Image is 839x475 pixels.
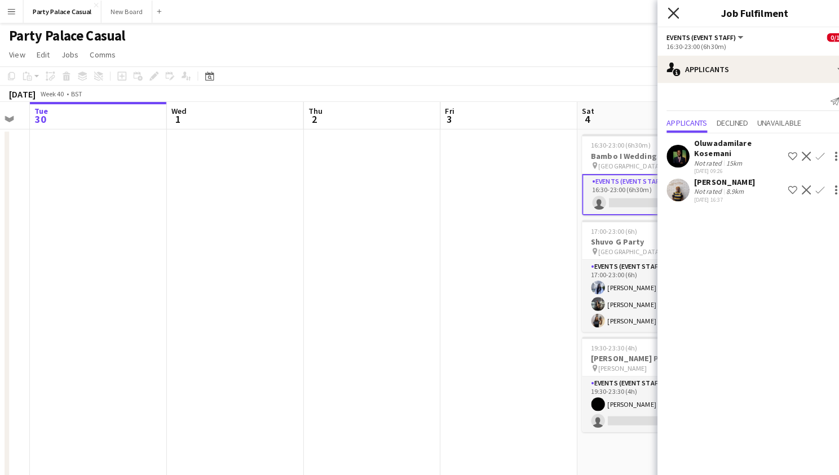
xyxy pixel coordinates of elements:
[647,55,839,82] div: Applicants
[32,110,47,123] span: 30
[169,104,183,114] span: Wed
[683,156,713,165] div: Not rated
[37,88,65,96] span: Week 40
[713,156,733,165] div: 15km
[60,48,77,59] span: Jobs
[656,33,734,41] button: Events (Event Staff)
[656,42,830,50] div: 16:30-23:00 (6h30m)
[70,88,81,96] div: BST
[5,46,29,61] a: View
[100,1,150,23] button: New Board
[9,48,25,59] span: View
[713,184,735,193] div: 8.9km
[582,338,628,347] span: 19:30-23:30 (4h)
[683,165,771,172] div: [DATE] 09:26
[573,348,699,358] h3: [PERSON_NAME] Party
[34,104,47,114] span: Tue
[573,256,699,327] app-card-role: Events (Event Staff)3/317:00-23:00 (6h)[PERSON_NAME][PERSON_NAME][PERSON_NAME]
[36,48,49,59] span: Edit
[573,216,699,327] app-job-card: 17:00-23:00 (6h)3/3Shuvo G Party [GEOGRAPHIC_DATA]1 RoleEvents (Event Staff)3/317:00-23:00 (6h)[P...
[705,117,736,125] span: Declined
[573,104,585,114] span: Sat
[683,174,743,184] div: [PERSON_NAME]
[589,159,651,167] span: [GEOGRAPHIC_DATA]
[582,223,628,232] span: 17:00-23:00 (6h)
[683,184,713,193] div: Not rated
[167,110,183,123] span: 1
[436,110,447,123] span: 3
[582,139,641,147] span: 16:30-23:00 (6h30m)
[9,87,35,98] div: [DATE]
[89,48,114,59] span: Comms
[814,33,830,41] span: 0/1
[683,193,743,200] div: [DATE] 16:37
[647,6,839,20] h3: Job Fulfilment
[573,331,699,425] app-job-card: 19:30-23:30 (4h)1/2[PERSON_NAME] Party [PERSON_NAME]1 RoleEvents (Event Staff)1/219:30-23:30 (4h)...
[32,46,54,61] a: Edit
[589,243,651,252] span: [GEOGRAPHIC_DATA]
[9,27,123,44] h1: Party Palace Casual
[656,117,696,125] span: Applicants
[589,358,637,367] span: [PERSON_NAME]
[302,110,317,123] span: 2
[573,233,699,243] h3: Shuvo G Party
[303,104,317,114] span: Thu
[23,1,100,23] button: Party Palace Casual
[656,33,725,41] span: Events (Event Staff)
[573,371,699,425] app-card-role: Events (Event Staff)1/219:30-23:30 (4h)[PERSON_NAME]
[683,136,771,156] div: Oluwadamilare Kosemani
[56,46,82,61] a: Jobs
[573,148,699,158] h3: Bambo I Wedding
[438,104,447,114] span: Fri
[745,117,789,125] span: Unavailable
[571,110,585,123] span: 4
[84,46,118,61] a: Comms
[573,171,699,212] app-card-role: Events (Event Staff)2A0/116:30-23:00 (6h30m)
[573,132,699,212] app-job-card: 16:30-23:00 (6h30m)0/1Bambo I Wedding [GEOGRAPHIC_DATA]1 RoleEvents (Event Staff)2A0/116:30-23:00...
